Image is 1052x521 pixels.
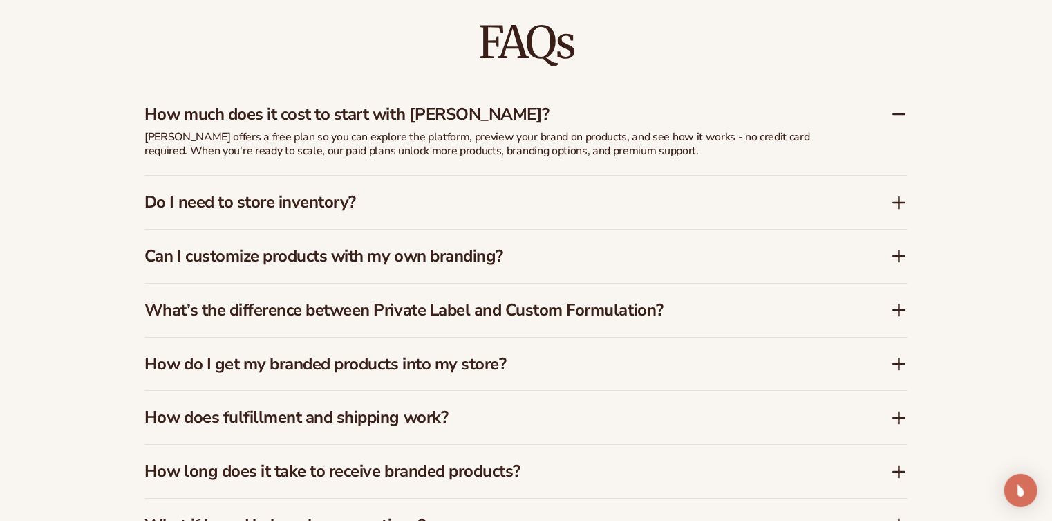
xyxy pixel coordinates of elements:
[144,300,849,320] h3: What’s the difference between Private Label and Custom Formulation?
[144,246,849,266] h3: Can I customize products with my own branding?
[144,192,849,212] h3: Do I need to store inventory?
[144,354,849,374] h3: How do I get my branded products into my store?
[144,19,908,66] h2: FAQs
[144,130,836,159] p: [PERSON_NAME] offers a free plan so you can explore the platform, preview your brand on products,...
[144,104,849,125] h3: How much does it cost to start with [PERSON_NAME]?
[1004,474,1037,507] div: Open Intercom Messenger
[144,408,849,428] h3: How does fulfillment and shipping work?
[144,461,849,482] h3: How long does it take to receive branded products?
